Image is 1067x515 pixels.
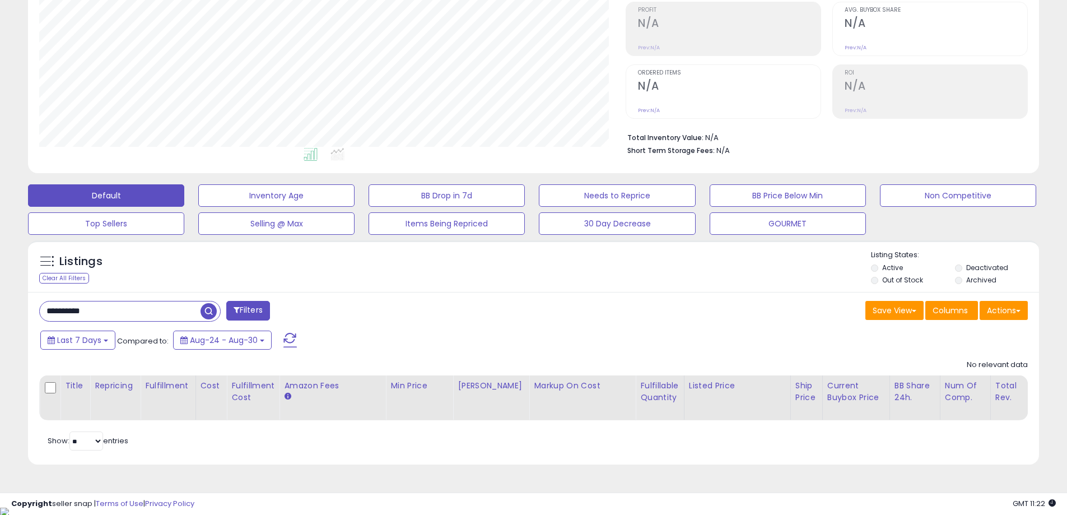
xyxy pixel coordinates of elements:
small: Prev: N/A [638,107,660,114]
span: Aug-24 - Aug-30 [190,335,258,346]
div: seller snap | | [11,499,194,509]
h2: N/A [845,80,1027,95]
div: Amazon Fees [284,380,381,392]
h5: Listings [59,254,102,270]
button: BB Price Below Min [710,184,866,207]
button: Needs to Reprice [539,184,695,207]
p: Listing States: [871,250,1039,261]
button: Actions [980,301,1028,320]
div: Min Price [390,380,448,392]
span: Profit [638,7,821,13]
strong: Copyright [11,498,52,509]
button: Columns [925,301,978,320]
button: Default [28,184,184,207]
span: Last 7 Days [57,335,101,346]
div: Fulfillable Quantity [640,380,679,403]
h2: N/A [845,17,1027,32]
li: N/A [627,130,1019,143]
div: Clear All Filters [39,273,89,284]
label: Out of Stock [882,275,923,285]
button: 30 Day Decrease [539,212,695,235]
button: Inventory Age [198,184,355,207]
div: Cost [201,380,222,392]
button: Non Competitive [880,184,1036,207]
span: Columns [933,305,968,316]
b: Short Term Storage Fees: [627,146,715,155]
div: Num of Comp. [945,380,986,403]
a: Privacy Policy [145,498,194,509]
span: ROI [845,70,1027,76]
h2: N/A [638,17,821,32]
small: Prev: N/A [638,44,660,51]
button: BB Drop in 7d [369,184,525,207]
button: Filters [226,301,270,321]
button: Top Sellers [28,212,184,235]
span: N/A [716,145,730,156]
span: Show: entries [48,435,128,446]
button: GOURMET [710,212,866,235]
div: Title [65,380,85,392]
h2: N/A [638,80,821,95]
button: Last 7 Days [40,331,115,350]
label: Archived [966,275,996,285]
div: [PERSON_NAME] [458,380,524,392]
div: Listed Price [689,380,786,392]
button: Save View [865,301,924,320]
span: 2025-09-7 11:22 GMT [1013,498,1056,509]
b: Total Inventory Value: [627,133,703,142]
div: Markup on Cost [534,380,631,392]
button: Items Being Repriced [369,212,525,235]
div: Fulfillment [145,380,190,392]
small: Amazon Fees. [284,392,291,402]
div: Current Buybox Price [827,380,885,403]
div: No relevant data [967,360,1028,370]
div: Fulfillment Cost [231,380,274,403]
div: BB Share 24h. [894,380,935,403]
span: Compared to: [117,336,169,346]
small: Prev: N/A [845,107,866,114]
div: Ship Price [795,380,818,403]
a: Terms of Use [96,498,143,509]
button: Aug-24 - Aug-30 [173,331,272,350]
button: Selling @ Max [198,212,355,235]
div: Total Rev. [995,380,1036,403]
span: Ordered Items [638,70,821,76]
th: The percentage added to the cost of goods (COGS) that forms the calculator for Min & Max prices. [529,375,636,420]
span: Avg. Buybox Share [845,7,1027,13]
label: Active [882,263,903,272]
label: Deactivated [966,263,1008,272]
div: Repricing [95,380,136,392]
small: Prev: N/A [845,44,866,51]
